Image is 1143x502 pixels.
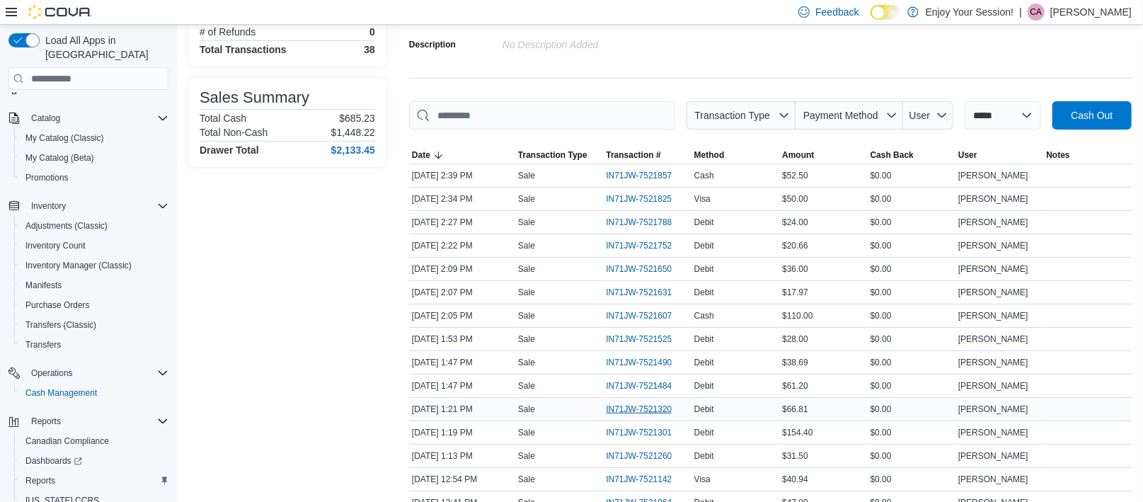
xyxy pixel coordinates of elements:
span: Catalog [31,113,60,124]
span: Payment Method [803,110,878,121]
span: Dashboards [25,455,82,467]
span: $66.81 [782,404,808,415]
button: Cash Out [1052,101,1132,130]
button: Canadian Compliance [14,431,174,451]
span: User [909,110,931,121]
span: Date [412,149,430,161]
button: Inventory [3,196,174,216]
span: Reports [20,472,168,489]
span: Adjustments (Classic) [20,217,168,234]
p: Sale [518,310,535,321]
h4: $2,133.45 [331,144,375,156]
button: Transfers (Classic) [14,315,174,335]
span: $40.94 [782,474,808,485]
button: Promotions [14,168,174,188]
span: Cash Out [1071,108,1113,122]
span: Purchase Orders [20,297,168,314]
span: $61.20 [782,380,808,392]
span: Transaction Type [518,149,587,161]
button: Cash Back [868,147,955,164]
label: Description [409,39,456,50]
span: Adjustments (Classic) [25,220,108,232]
div: [DATE] 1:53 PM [409,331,515,348]
div: $0.00 [868,261,955,278]
button: IN71JW-7521857 [606,167,686,184]
div: Chantel Albert [1028,4,1045,21]
span: Visa [694,474,711,485]
button: Payment Method [795,101,903,130]
a: Transfers (Classic) [20,316,102,333]
span: $52.50 [782,170,808,181]
span: IN71JW-7521631 [606,287,672,298]
span: [PERSON_NAME] [958,193,1028,205]
button: Adjustments (Classic) [14,216,174,236]
button: IN71JW-7521484 [606,377,686,394]
span: Transaction # [606,149,660,161]
button: Purchase Orders [14,295,174,315]
div: [DATE] 2:39 PM [409,167,515,184]
input: This is a search bar. As you type, the results lower in the page will automatically filter. [409,101,675,130]
h6: # of Refunds [200,26,255,38]
p: [PERSON_NAME] [1050,4,1132,21]
div: $0.00 [868,237,955,254]
span: Notes [1047,149,1070,161]
span: IN71JW-7521484 [606,380,672,392]
button: Transfers [14,335,174,355]
button: Reports [25,413,67,430]
p: $1,448.22 [331,127,375,138]
button: IN71JW-7521260 [606,447,686,464]
button: Manifests [14,275,174,295]
span: Debit [694,263,714,275]
span: Inventory Manager (Classic) [25,260,132,271]
button: My Catalog (Classic) [14,128,174,148]
span: $31.50 [782,450,808,462]
h6: Total Non-Cash [200,127,268,138]
p: Enjoy Your Session! [926,4,1014,21]
p: Sale [518,170,535,181]
span: Amount [782,149,814,161]
p: Sale [518,357,535,368]
span: Debit [694,217,714,228]
span: Visa [694,193,711,205]
button: Amount [779,147,867,164]
span: Transfers [20,336,168,353]
a: My Catalog (Beta) [20,149,100,166]
span: Cash [694,310,714,321]
span: Cash [694,170,714,181]
div: $0.00 [868,331,955,348]
a: Purchase Orders [20,297,96,314]
span: Promotions [25,172,69,183]
button: Transaction Type [687,101,795,130]
span: Reports [31,416,61,427]
button: Inventory Manager (Classic) [14,256,174,275]
div: $0.00 [868,401,955,418]
h3: Sales Summary [200,89,309,106]
span: [PERSON_NAME] [958,357,1028,368]
span: Operations [25,365,168,382]
span: IN71JW-7521607 [606,310,672,321]
span: $36.00 [782,263,808,275]
span: Canadian Compliance [25,435,109,447]
button: IN71JW-7521631 [606,284,686,301]
span: IN71JW-7521142 [606,474,672,485]
div: [DATE] 2:07 PM [409,284,515,301]
span: My Catalog (Beta) [20,149,168,166]
a: Dashboards [14,451,174,471]
span: Load All Apps in [GEOGRAPHIC_DATA] [40,33,168,62]
div: [DATE] 1:21 PM [409,401,515,418]
button: IN71JW-7521650 [606,261,686,278]
div: [DATE] 1:13 PM [409,447,515,464]
span: Debit [694,240,714,251]
p: Sale [518,404,535,415]
div: $0.00 [868,284,955,301]
span: IN71JW-7521752 [606,240,672,251]
span: Cash Management [25,387,97,399]
a: Inventory Manager (Classic) [20,257,137,274]
span: Inventory Count [25,240,86,251]
button: IN71JW-7521142 [606,471,686,488]
span: Debit [694,333,714,345]
span: $50.00 [782,193,808,205]
a: Cash Management [20,384,103,401]
button: Operations [3,363,174,383]
a: Promotions [20,169,74,186]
